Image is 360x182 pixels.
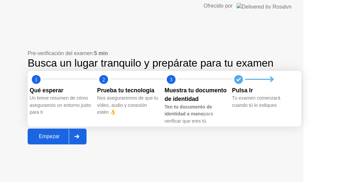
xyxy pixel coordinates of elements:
div: Busca un lugar tranquilo y prepárate para tu examen [28,57,301,69]
text: 3 [170,76,172,82]
div: Empezar [30,134,69,139]
div: Qué esperar [30,86,92,95]
div: Pulsa Ir [232,86,294,95]
div: Nos aseguraremos de que tu vídeo, audio y conexión estén 👌 [97,95,159,116]
div: Pre-verificación del examen: [28,49,301,57]
img: Delivered by Rosalyn [237,3,292,9]
div: Muestra tu documento de identidad [165,86,227,104]
div: para verificar que eres tú [165,104,227,125]
div: Tu examen comenzará cuando tú lo indiques [232,95,294,109]
div: Un breve resumen de cómo aseguramos un entorno justo para ti [30,95,92,116]
div: Ofrecido por [204,2,233,10]
b: Ten tu documento de identidad a mano [165,104,212,117]
text: 2 [102,76,105,82]
button: Empezar [28,129,87,144]
text: 1 [35,76,38,82]
b: 5 min [94,50,108,56]
div: Prueba tu tecnología [97,86,159,95]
